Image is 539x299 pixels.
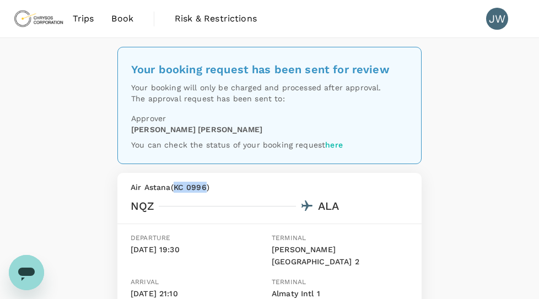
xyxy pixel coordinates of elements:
p: You can check the status of your booking request [131,139,408,150]
div: ALA [318,197,339,215]
p: [PERSON_NAME][GEOGRAPHIC_DATA] 2 [272,244,408,268]
img: Chrysos Corporation [13,7,64,31]
p: Terminal [272,277,408,288]
span: Book [111,12,133,25]
div: JW [486,8,508,30]
p: Approver [131,113,408,124]
span: Risk & Restrictions [175,12,257,25]
p: Arrival [131,277,267,288]
div: NQZ [131,197,154,215]
p: Air Astana ( KC 0996 ) [131,182,408,193]
p: [PERSON_NAME] [PERSON_NAME] [131,124,262,135]
span: Trips [73,12,94,25]
a: here [325,140,343,149]
div: Your booking request has been sent for review [131,61,408,78]
iframe: Button to launch messaging window [9,255,44,290]
p: Your booking will only be charged and processed after approval. [131,82,408,93]
p: Terminal [272,233,408,244]
p: Departure [131,233,267,244]
p: [DATE] 19:30 [131,244,267,256]
p: The approval request has been sent to: [131,93,408,104]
